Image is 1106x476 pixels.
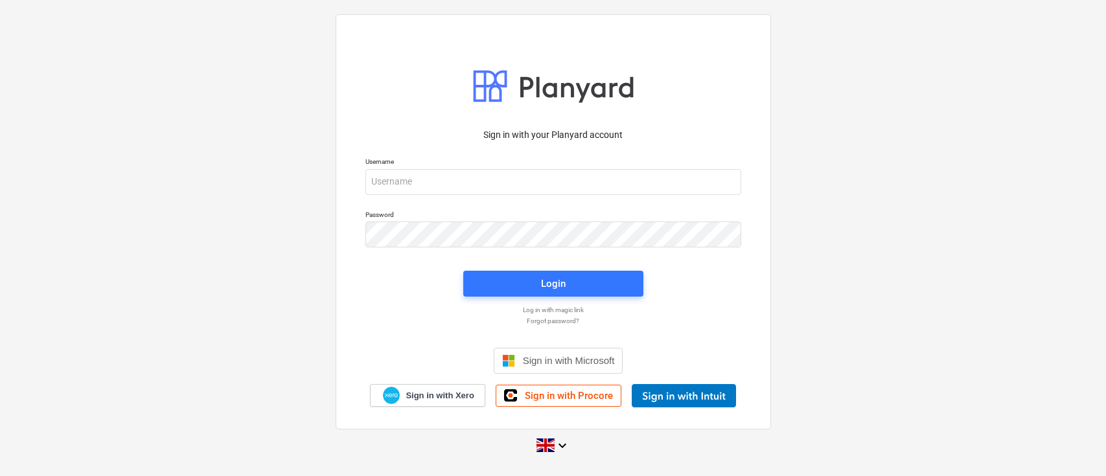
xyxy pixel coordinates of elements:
img: Xero logo [383,387,400,404]
a: Sign in with Procore [496,385,621,407]
p: Password [365,210,741,221]
i: keyboard_arrow_down [555,438,570,453]
div: Login [541,275,566,292]
p: Username [365,157,741,168]
a: Forgot password? [359,317,748,325]
a: Sign in with Xero [370,384,485,407]
span: Sign in with Microsoft [523,355,615,366]
input: Username [365,169,741,195]
img: Microsoft logo [502,354,515,367]
span: Sign in with Procore [525,390,613,402]
button: Login [463,271,643,297]
span: Sign in with Xero [406,390,474,402]
a: Log in with magic link [359,306,748,314]
p: Sign in with your Planyard account [365,128,741,142]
